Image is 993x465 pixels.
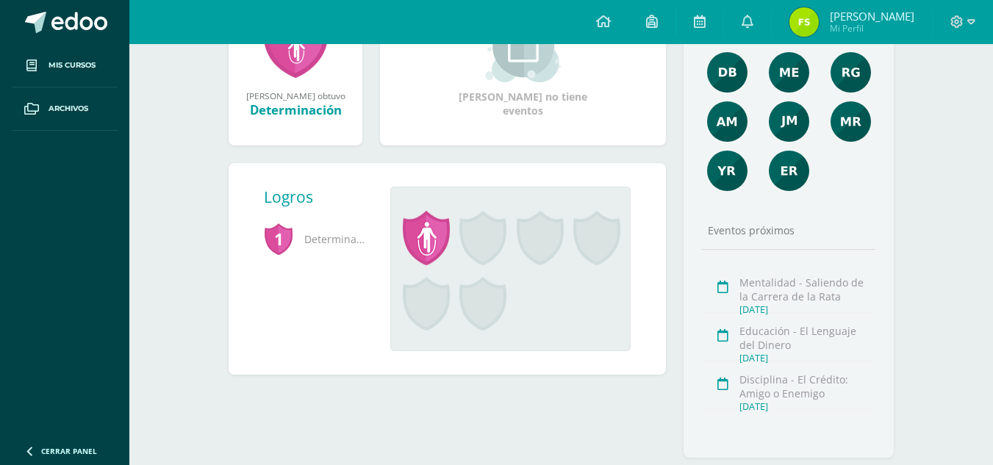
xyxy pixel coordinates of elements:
span: Determinación [264,219,367,259]
img: eef8e79c52cc7be18704894bf856b7fa.png [789,7,819,37]
a: Mis cursos [12,44,118,87]
span: Cerrar panel [41,446,97,456]
img: event_small.png [483,9,563,82]
div: Mentalidad - Saliendo de la Carrera de la Rata [739,275,871,303]
div: [PERSON_NAME] no tiene eventos [450,9,597,118]
span: [PERSON_NAME] [830,9,914,24]
img: c8ce501b50aba4663d5e9c1ec6345694.png [831,52,871,93]
span: 1 [264,222,293,256]
span: Mis cursos [49,60,96,71]
div: Disciplina - El Crédito: Amigo o Enemigo [739,372,871,400]
img: a8d6c63c82814f34eb5d371db32433ce.png [707,151,748,191]
span: Archivos [49,103,88,115]
img: 92e8b7530cfa383477e969a429d96048.png [707,52,748,93]
img: 6ee8f939e44d4507d8a11da0a8fde545.png [769,151,809,191]
img: d63573055912b670afbd603c8ed2a4ef.png [769,101,809,142]
div: [DATE] [739,303,871,316]
div: [PERSON_NAME] obtuvo [243,90,348,101]
img: b7c5ef9c2366ee6e8e33a2b1ce8f818e.png [707,101,748,142]
div: Educación - El Lenguaje del Dinero [739,324,871,352]
div: Eventos próximos [702,223,875,237]
div: [DATE] [739,352,871,364]
img: 65453557fab290cae8854fbf14c7a1d7.png [769,52,809,93]
div: Determinación [243,101,348,118]
div: Logros [264,187,379,207]
img: de7dd2f323d4d3ceecd6bfa9930379e0.png [831,101,871,142]
a: Archivos [12,87,118,131]
div: [DATE] [739,400,871,413]
span: Mi Perfil [830,22,914,35]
